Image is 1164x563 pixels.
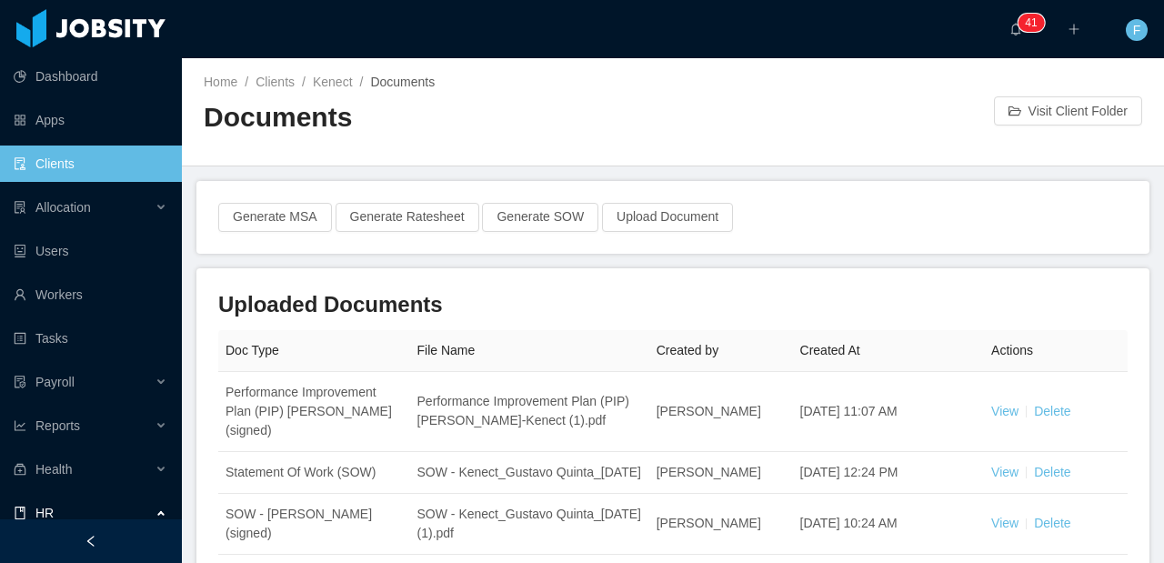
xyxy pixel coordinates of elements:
[14,102,167,138] a: icon: appstoreApps
[410,372,649,452] td: Performance Improvement Plan (PIP) [PERSON_NAME]-Kenect (1).pdf
[1018,14,1044,32] sup: 41
[482,203,598,232] button: Generate SOW
[14,201,26,214] i: icon: solution
[35,506,54,520] span: HR
[14,58,167,95] a: icon: pie-chartDashboard
[991,343,1033,357] span: Actions
[991,404,1018,418] a: View
[14,463,26,476] i: icon: medicine-box
[35,375,75,389] span: Payroll
[1025,14,1031,32] p: 4
[218,494,410,555] td: SOW - [PERSON_NAME] (signed)
[602,203,733,232] button: Upload Document
[14,233,167,269] a: icon: robotUsers
[1034,516,1070,530] a: Delete
[14,146,167,182] a: icon: auditClients
[793,372,985,452] td: [DATE] 11:07 AM
[649,494,793,555] td: [PERSON_NAME]
[35,462,72,477] span: Health
[417,343,476,357] span: File Name
[991,516,1018,530] a: View
[336,203,479,232] button: Generate Ratesheet
[14,376,26,388] i: icon: file-protect
[256,75,295,89] a: Clients
[204,75,237,89] a: Home
[410,452,649,494] td: SOW - Kenect_Gustavo Quinta_[DATE]
[410,494,649,555] td: SOW - Kenect_Gustavo Quinta_[DATE] (1).pdf
[370,75,435,89] span: Documents
[245,75,248,89] span: /
[218,372,410,452] td: Performance Improvement Plan (PIP) [PERSON_NAME] (signed)
[35,418,80,433] span: Reports
[657,343,718,357] span: Created by
[649,372,793,452] td: [PERSON_NAME]
[1068,23,1080,35] i: icon: plus
[793,494,985,555] td: [DATE] 10:24 AM
[649,452,793,494] td: [PERSON_NAME]
[360,75,364,89] span: /
[1009,23,1022,35] i: icon: bell
[994,96,1142,126] button: icon: folder-openVisit Client Folder
[1133,19,1141,41] span: F
[1034,465,1070,479] a: Delete
[226,343,279,357] span: Doc Type
[218,203,332,232] button: Generate MSA
[204,99,673,136] h2: Documents
[14,419,26,432] i: icon: line-chart
[14,507,26,519] i: icon: book
[991,465,1018,479] a: View
[302,75,306,89] span: /
[1034,404,1070,418] a: Delete
[218,452,410,494] td: Statement Of Work (SOW)
[218,290,1128,319] h3: Uploaded Documents
[1031,14,1038,32] p: 1
[800,343,860,357] span: Created At
[14,276,167,313] a: icon: userWorkers
[313,75,353,89] a: Kenect
[14,320,167,357] a: icon: profileTasks
[793,452,985,494] td: [DATE] 12:24 PM
[35,200,91,215] span: Allocation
